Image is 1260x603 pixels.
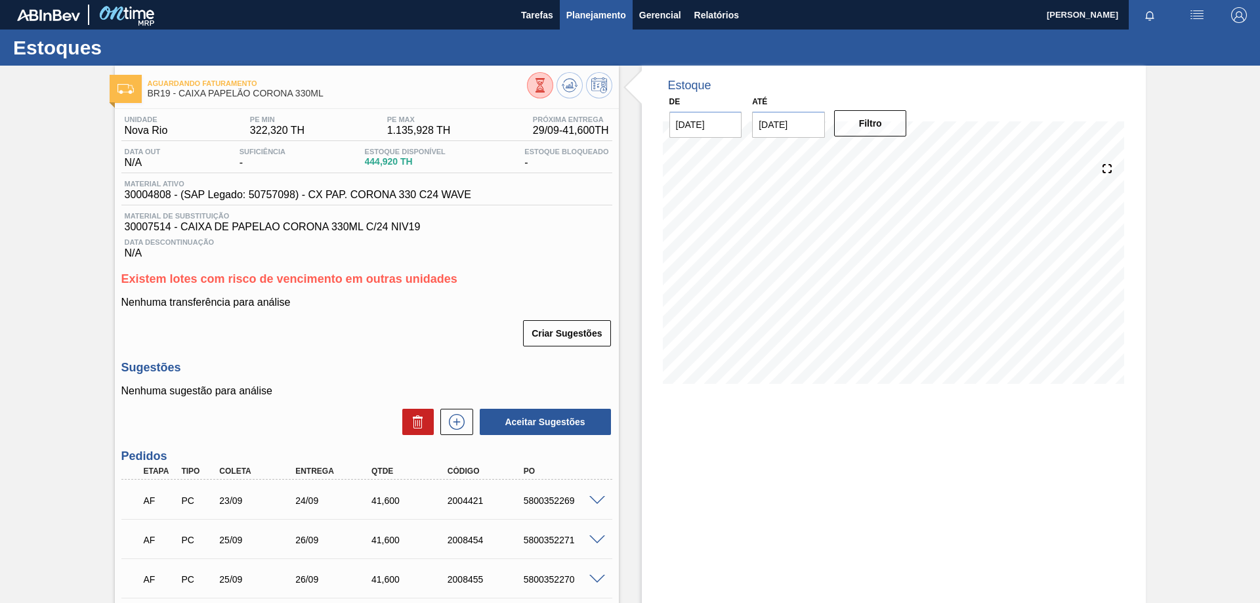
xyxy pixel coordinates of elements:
[125,238,609,246] span: Data Descontinuação
[368,574,453,585] div: 41,600
[292,535,377,545] div: 26/09/2025
[444,574,530,585] div: 2008455
[520,574,606,585] div: 5800352270
[125,212,609,220] span: Material de Substituição
[125,189,471,201] span: 30004808 - (SAP Legado: 50757098) - CX PAP. CORONA 330 C24 WAVE
[527,72,553,98] button: Visão Geral dos Estoques
[216,574,301,585] div: 25/09/2025
[396,409,434,435] div: Excluir Sugestões
[556,72,583,98] button: Atualizar Gráfico
[520,495,606,506] div: 5800352269
[444,467,530,476] div: Código
[520,535,606,545] div: 5800352271
[144,535,177,545] p: AF
[125,180,471,188] span: Material ativo
[140,526,180,554] div: Aguardando Faturamento
[834,110,907,136] button: Filtro
[639,7,681,23] span: Gerencial
[292,467,377,476] div: Entrega
[533,125,609,136] span: 29/09 - 41,600 TH
[178,535,217,545] div: Pedido de Compra
[521,148,612,169] div: -
[121,385,612,397] p: Nenhuma sugestão para análise
[125,115,168,123] span: Unidade
[1231,7,1247,23] img: Logout
[524,148,608,156] span: Estoque Bloqueado
[17,9,80,21] img: TNhmsLtSVTkK8tSr43FrP2fwEKptu5GPRR3wAAAABJRU5ErkJggg==
[752,97,767,106] label: Até
[387,125,451,136] span: 1.135,928 TH
[140,486,180,515] div: Aguardando Faturamento
[144,574,177,585] p: AF
[566,7,626,23] span: Planejamento
[1129,6,1171,24] button: Notificações
[121,449,612,463] h3: Pedidos
[216,535,301,545] div: 25/09/2025
[387,115,451,123] span: PE MAX
[121,148,164,169] div: N/A
[148,89,527,98] span: BR19 - CAIXA PAPELÃO CORONA 330ML
[523,320,610,346] button: Criar Sugestões
[121,361,612,375] h3: Sugestões
[250,115,304,123] span: PE MIN
[144,495,177,506] p: AF
[586,72,612,98] button: Programar Estoque
[444,495,530,506] div: 2004421
[365,157,446,167] span: 444,920 TH
[140,565,180,594] div: Aguardando Faturamento
[668,79,711,93] div: Estoque
[125,221,609,233] span: 30007514 - CAIXA DE PAPELAO CORONA 330ML C/24 NIV19
[368,495,453,506] div: 41,600
[121,297,612,308] p: Nenhuma transferência para análise
[480,409,611,435] button: Aceitar Sugestões
[216,467,301,476] div: Coleta
[236,148,289,169] div: -
[148,79,527,87] span: Aguardando Faturamento
[178,467,217,476] div: Tipo
[533,115,609,123] span: Próxima Entrega
[752,112,825,138] input: dd/mm/yyyy
[521,7,553,23] span: Tarefas
[444,535,530,545] div: 2008454
[368,467,453,476] div: Qtde
[292,574,377,585] div: 26/09/2025
[473,407,612,436] div: Aceitar Sugestões
[240,148,285,156] span: Suficiência
[121,233,612,259] div: N/A
[140,467,180,476] div: Etapa
[121,272,457,285] span: Existem lotes com risco de vencimento em outras unidades
[178,495,217,506] div: Pedido de Compra
[292,495,377,506] div: 24/09/2025
[434,409,473,435] div: Nova sugestão
[125,125,168,136] span: Nova Rio
[13,40,246,55] h1: Estoques
[365,148,446,156] span: Estoque Disponível
[117,84,134,94] img: Ícone
[250,125,304,136] span: 322,320 TH
[669,97,681,106] label: De
[1189,7,1205,23] img: userActions
[524,319,612,348] div: Criar Sugestões
[216,495,301,506] div: 23/09/2025
[694,7,739,23] span: Relatórios
[178,574,217,585] div: Pedido de Compra
[125,148,161,156] span: Data out
[520,467,606,476] div: PO
[669,112,742,138] input: dd/mm/yyyy
[368,535,453,545] div: 41,600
